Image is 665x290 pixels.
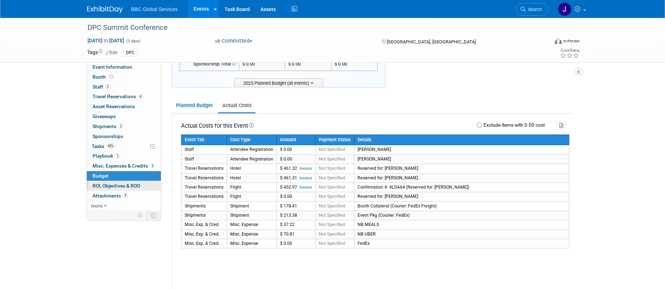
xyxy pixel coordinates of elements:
[181,230,227,239] td: Misc. Exp. & Cred.
[319,166,345,171] span: Not Specified
[138,94,143,99] span: 4
[276,164,315,173] td: $ 461.32
[181,135,227,145] th: Event Tab
[93,123,123,129] span: Shipments
[87,6,123,13] img: ExhibitDay
[87,151,161,161] a: Playbook2
[354,211,569,220] td: Event Pkg (Courier: FedEx)
[319,194,345,199] span: Not Specified
[526,7,542,12] span: Search
[227,239,276,248] td: Misc. Expense
[218,99,255,112] a: Actual Costs
[319,232,345,237] span: Not Specified
[227,220,276,230] td: Misc. Expense
[181,173,227,183] td: Travel Reservations
[134,211,147,220] td: Personalize Event Tab Strip
[276,239,315,248] td: $ 0.00
[276,145,315,154] td: $ 0.00
[87,181,161,191] a: ROI, Objectives & ROO
[516,3,549,16] a: Search
[319,241,345,246] span: Not Specified
[85,21,538,34] div: DPC Summit Conference
[183,61,236,68] div: Sponsorship Total
[93,183,140,189] span: ROI, Objectives & ROO
[181,164,227,173] td: Travel Reservations
[387,39,476,44] span: [GEOGRAPHIC_DATA], [GEOGRAPHIC_DATA]
[354,164,569,173] td: Reserved for: [PERSON_NAME]
[276,154,315,164] td: $ 0.00
[93,74,115,80] span: Booth
[319,175,345,180] span: Not Specified
[93,84,110,90] span: Staff
[354,154,569,164] td: [PERSON_NAME]
[118,123,123,129] span: 2
[93,104,135,109] span: Asset Reservations
[115,153,120,159] span: 2
[91,203,102,209] span: more
[181,220,227,230] td: Misc. Exp. & Cred.
[181,183,227,192] td: Travel Reservations
[87,62,161,72] a: Event Information
[319,147,345,152] span: Not Specified
[319,222,345,227] span: Not Specified
[285,58,331,71] td: $ 0.00
[354,192,569,201] td: Reserved for: [PERSON_NAME]
[87,92,161,101] a: Travel Reservations4
[87,122,161,131] a: Shipments2
[507,37,580,48] div: Event Format
[93,173,109,179] span: Budget
[181,239,227,248] td: Misc. Exp. & Cred.
[227,211,276,220] td: Shipment
[93,64,132,70] span: Event Information
[354,183,569,192] td: Confirmation #: 4LDA64 (Reserved for: [PERSON_NAME])
[227,183,276,192] td: Flight
[227,154,276,164] td: Attendee Registration
[87,142,161,151] a: Tasks43%
[106,50,117,55] a: Edit
[354,145,569,154] td: [PERSON_NAME]
[354,220,569,230] td: NB MEALS
[181,192,227,201] td: Travel Reservations
[93,94,143,99] span: Travel Reservations
[124,49,137,57] div: DPC
[181,211,227,220] td: Shipments
[276,211,315,220] td: $ 213.38
[87,201,161,211] a: more
[92,143,116,149] span: Tasks
[87,37,125,44] span: [DATE] [DATE]
[482,123,545,128] label: Exclude items with 0.00 cost
[213,37,255,45] button: Committed
[315,135,354,145] th: Payment Status
[300,185,312,190] a: Invoice
[555,38,562,44] img: Format-Inperson.png
[87,112,161,121] a: Giveaways
[354,201,569,211] td: Booth Collateral (Courier: FedEx Freight)
[276,173,315,183] td: $ 461.31
[560,49,579,52] div: Event Rating
[93,133,123,139] span: Sponsorships
[558,2,571,16] img: Jennifer Benedict
[334,61,347,67] span: $ 0.00
[319,185,345,190] span: Not Specified
[87,82,161,92] a: Staff2
[93,163,155,169] span: Misc. Expenses & Credits
[87,132,161,141] a: Sponsorships
[354,230,569,239] td: NB UBER
[300,166,312,171] a: Invoice
[108,74,115,79] span: Booth not reserved yet
[126,39,141,43] span: (3 days)
[87,171,161,181] a: Budget
[354,173,569,183] td: Reserved for: [PERSON_NAME]
[102,38,109,43] span: to
[146,211,161,220] td: Toggle Event Tabs
[227,230,276,239] td: Misc. Expense
[563,38,580,44] div: In-Person
[131,6,178,12] span: BBC Global Services
[276,192,315,201] td: $ 0.00
[300,176,312,180] a: Invoice
[227,164,276,173] td: Hotel
[93,193,128,199] span: Attachments
[181,154,227,164] td: Staff
[93,114,116,119] span: Giveaways
[276,220,315,230] td: $ 37.22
